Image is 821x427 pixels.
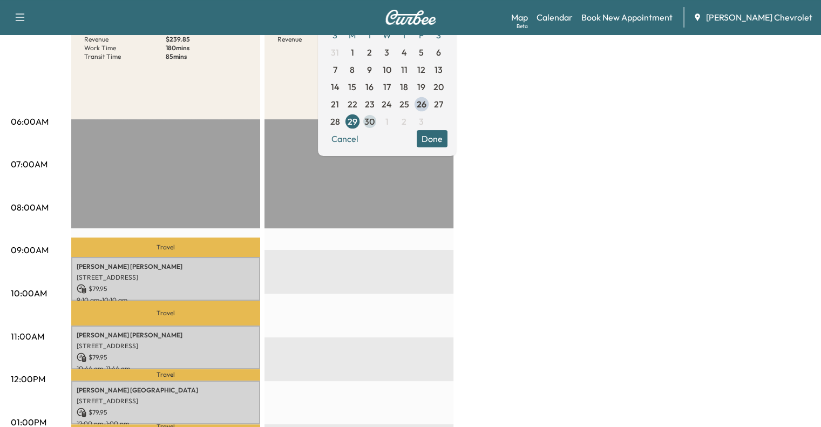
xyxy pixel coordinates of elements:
span: 29 [348,115,357,128]
span: S [327,26,344,44]
p: 06:00AM [11,115,49,128]
span: 10 [383,63,391,76]
span: 8 [350,63,355,76]
p: 10:00AM [11,287,47,300]
p: Work Time [84,44,166,52]
p: 08:00AM [11,201,49,214]
span: F [413,26,430,44]
span: W [378,26,396,44]
span: 19 [417,80,425,93]
span: T [396,26,413,44]
a: Book New Appointment [581,11,673,24]
span: 2 [402,115,406,128]
p: [PERSON_NAME] [GEOGRAPHIC_DATA] [77,386,255,395]
p: [STREET_ADDRESS] [77,273,255,282]
p: 9:10 am - 10:10 am [77,296,255,304]
span: 14 [331,80,340,93]
span: 18 [400,80,408,93]
span: 2 [367,46,372,59]
p: 12:00PM [11,372,45,385]
span: 9 [367,63,372,76]
span: 6 [436,46,441,59]
span: 25 [399,98,409,111]
span: T [361,26,378,44]
p: 180 mins [166,44,247,52]
span: M [344,26,361,44]
p: $ 239.85 [166,35,247,44]
p: [STREET_ADDRESS] [77,342,255,350]
p: Transit Time [84,52,166,61]
p: 10:44 am - 11:44 am [77,364,255,373]
button: Cancel [327,130,363,147]
p: Revenue [84,35,166,44]
span: 1 [385,115,389,128]
span: 5 [419,46,424,59]
p: $ 79.95 [77,353,255,362]
span: 26 [417,98,426,111]
p: [STREET_ADDRESS] [77,397,255,405]
p: [PERSON_NAME] [PERSON_NAME] [77,331,255,340]
span: 23 [365,98,375,111]
span: 4 [402,46,407,59]
p: [PERSON_NAME] [PERSON_NAME] [77,262,255,271]
span: 27 [434,98,443,111]
span: 21 [331,98,339,111]
span: 3 [419,115,424,128]
a: Calendar [537,11,573,24]
span: 16 [365,80,374,93]
span: 13 [435,63,443,76]
span: 17 [383,80,391,93]
p: Travel [71,301,260,326]
span: 31 [331,46,339,59]
span: 22 [348,98,357,111]
span: 24 [382,98,392,111]
img: Curbee Logo [385,10,437,25]
span: 12 [417,63,425,76]
a: MapBeta [511,11,528,24]
span: S [430,26,447,44]
span: 30 [364,115,375,128]
span: 28 [330,115,340,128]
p: $ 79.95 [77,284,255,294]
span: 15 [348,80,356,93]
p: Revenue [277,35,359,44]
p: 07:00AM [11,158,48,171]
span: [PERSON_NAME] Chevrolet [706,11,812,24]
p: 09:00AM [11,243,49,256]
span: 1 [351,46,354,59]
button: Done [417,130,447,147]
span: 11 [401,63,408,76]
p: 11:00AM [11,330,44,343]
div: Beta [517,22,528,30]
p: Travel [71,369,260,381]
span: 3 [384,46,389,59]
p: $ 79.95 [77,408,255,417]
span: 20 [433,80,444,93]
p: 85 mins [166,52,247,61]
p: Travel [71,238,260,257]
span: 7 [333,63,337,76]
